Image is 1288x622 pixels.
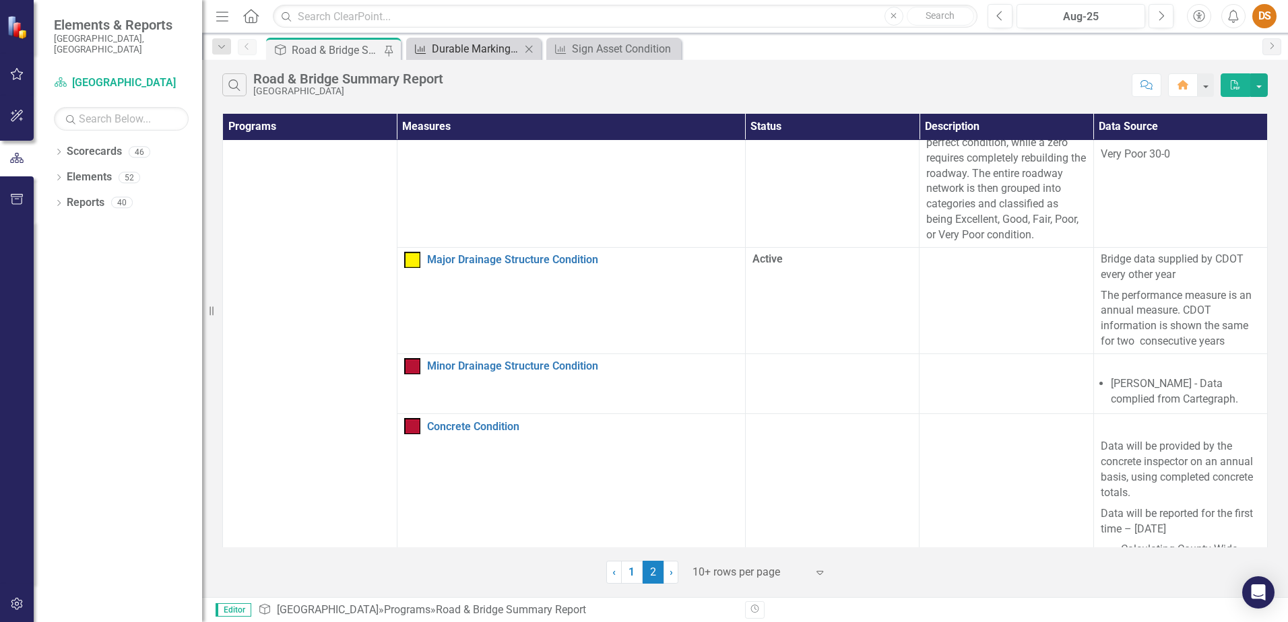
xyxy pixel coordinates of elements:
div: 40 [111,197,133,209]
button: Aug-25 [1017,4,1145,28]
td: Double-Click to Edit [1093,353,1268,414]
span: Data will be reported for the first time – [DATE] [1101,507,1253,535]
p: Data will be provided by the concrete inspector on an annual basis, using completed concrete totals. [1101,436,1261,503]
span: Elements & Reports [54,17,189,33]
div: Road & Bridge Summary Report [292,42,381,59]
td: Double-Click to Edit [745,353,920,414]
span: Search [926,10,955,21]
img: ClearPoint Strategy [7,15,30,39]
a: [GEOGRAPHIC_DATA] [277,603,379,616]
a: Elements [67,170,112,185]
span: Editor [216,603,251,617]
span: › [670,565,673,578]
td: Double-Click to Edit [920,353,1094,414]
img: Caution [404,252,420,268]
button: Search [907,7,974,26]
a: Concrete Condition [427,421,738,433]
span: ‹ [612,565,616,578]
p: Very Poor 30-0 [1101,144,1261,165]
input: Search ClearPoint... [273,5,977,28]
img: Below Plan [404,418,420,434]
li: [PERSON_NAME] - Data complied from Cartegraph. [1111,376,1261,407]
span: 2 [643,561,664,584]
td: Double-Click to Edit [920,247,1094,353]
small: [GEOGRAPHIC_DATA], [GEOGRAPHIC_DATA] [54,33,189,55]
a: Major Drainage Structure Condition [427,254,738,266]
a: Durable Markings Condition [410,40,521,57]
div: » » [258,602,735,618]
div: Road & Bridge Summary Report [253,71,443,86]
p: Bridge data supplied by CDOT every other year [1101,252,1261,285]
p: The performance measure is an annual measure. CDOT information is shown the same for two consecut... [1101,285,1261,349]
a: [GEOGRAPHIC_DATA] [54,75,189,91]
div: Sign Asset Condition [572,40,678,57]
div: 52 [119,172,140,183]
div: Aug-25 [1021,9,1140,25]
a: Sign Asset Condition [550,40,678,57]
div: [GEOGRAPHIC_DATA] [253,86,443,96]
div: Road & Bridge Summary Report [436,603,586,616]
td: Double-Click to Edit [1093,247,1268,353]
div: Open Intercom Messenger [1242,576,1275,609]
td: Double-Click to Edit [745,247,920,353]
div: Durable Markings Condition [432,40,521,57]
td: Double-Click to Edit Right Click for Context Menu [397,247,745,353]
a: Minor Drainage Structure Condition [427,360,738,372]
a: 1 [621,561,643,584]
button: DS [1252,4,1277,28]
a: Reports [67,195,104,211]
a: Scorecards [67,144,122,160]
strong: Active [752,252,783,265]
img: Below Plan [404,358,420,374]
div: 46 [129,146,150,158]
a: Programs [384,603,430,616]
td: Double-Click to Edit Right Click for Context Menu [397,353,745,414]
input: Search Below... [54,107,189,131]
